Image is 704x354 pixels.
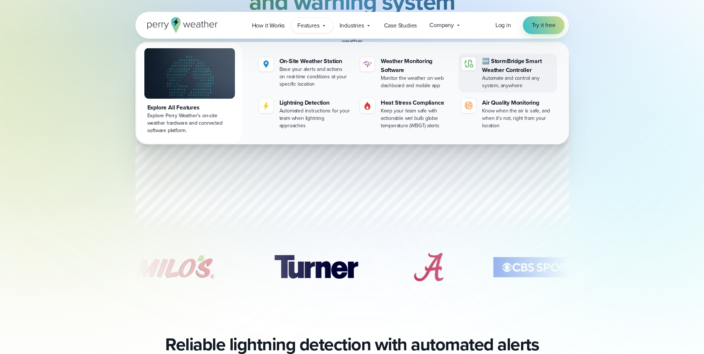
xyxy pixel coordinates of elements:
div: Base your alerts and actions on real-time conditions at your specific location [279,66,351,88]
div: 🆕 StormBridge Smart Weather Controller [482,57,554,75]
img: stormbridge-icon-V6.svg [464,60,473,68]
div: Know when the air is safe, and when it's not, right from your location [482,107,554,130]
div: Lightning Detection [279,98,351,107]
div: Automate and control any system, anywhere [482,75,554,89]
div: slideshow [135,249,569,289]
img: University-of-Alabama.svg [405,249,453,286]
a: Case Studies [378,18,423,33]
a: Try it free [523,16,564,34]
a: 🆕 StormBridge Smart Weather Controller Automate and control any system, anywhere [458,54,557,92]
img: Milos.svg [122,249,227,286]
img: lightning-icon.svg [262,101,271,110]
a: perry weather heat Heat Stress Compliance Keep your team safe with actionable wet bulb globe temp... [357,95,455,132]
div: Explore Perry Weather's on-site weather hardware and connected software platform. [147,112,232,134]
a: Log in [495,21,511,30]
span: Company [429,21,454,30]
span: How it Works [252,21,285,30]
a: perry weather location On-Site Weather Station Base your alerts and actions on real-time conditio... [256,54,354,91]
div: Monitor the weather on web dashboard and mobile app [381,75,452,89]
div: Automated instructions for your team when lightning approaches [279,107,351,130]
span: Industries [340,21,364,30]
img: Turner-Construction_1.svg [263,249,369,286]
img: perry weather heat [363,101,372,110]
span: Case Studies [384,21,417,30]
img: aqi-icon.svg [464,101,473,110]
div: On-Site Weather Station [279,57,351,66]
div: Weather Monitoring Software [381,57,452,75]
div: 4 of 11 [122,249,227,286]
img: perry weather location [262,60,271,69]
div: Heat Stress Compliance [381,98,452,107]
div: 7 of 11 [489,249,594,286]
span: Log in [495,21,511,29]
span: Try it free [532,21,556,30]
span: Features [297,21,319,30]
a: Air Quality Monitoring Know when the air is safe, and when it's not, right from your location [458,95,557,132]
img: CBS-Sports.svg [489,249,594,286]
div: 5 of 11 [263,249,369,286]
a: Lightning Detection Automated instructions for your team when lightning approaches [256,95,354,132]
div: Air Quality Monitoring [482,98,554,107]
a: How it Works [246,18,291,33]
img: software-icon.svg [363,60,372,69]
a: Explore All Features Explore Perry Weather's on-site weather hardware and connected software plat... [137,43,242,143]
a: Weather Monitoring Software Monitor the weather on web dashboard and mobile app [357,54,455,92]
div: Keep your team safe with actionable wet bulb globe temperature (WBGT) alerts [381,107,452,130]
div: Explore All Features [147,103,232,112]
div: 6 of 11 [405,249,453,286]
